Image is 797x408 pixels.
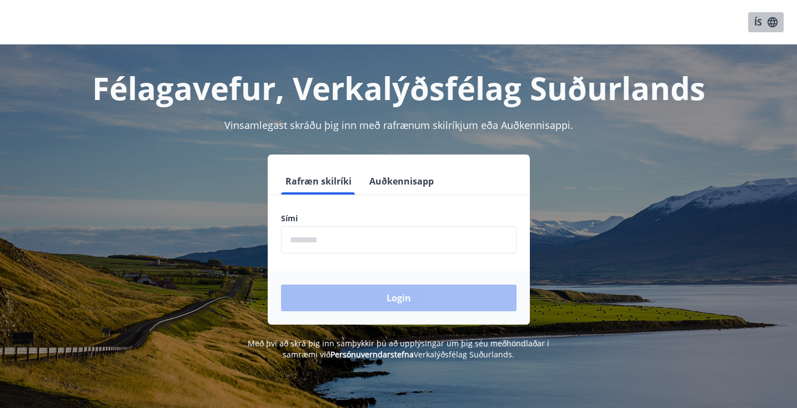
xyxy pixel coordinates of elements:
[224,118,573,132] span: Vinsamlegast skráðu þig inn með rafrænum skilríkjum eða Auðkennisappi.
[748,12,784,32] button: ÍS
[281,168,356,195] button: Rafræn skilríki
[330,349,414,360] a: Persónuverndarstefna
[13,67,784,109] h1: Félagavefur, Verkalýðsfélag Suðurlands
[281,213,517,224] label: Sími
[248,338,549,360] span: Með því að skrá þig inn samþykkir þú að upplýsingar um þig séu meðhöndlaðar í samræmi við Verkalý...
[365,168,438,195] button: Auðkennisapp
